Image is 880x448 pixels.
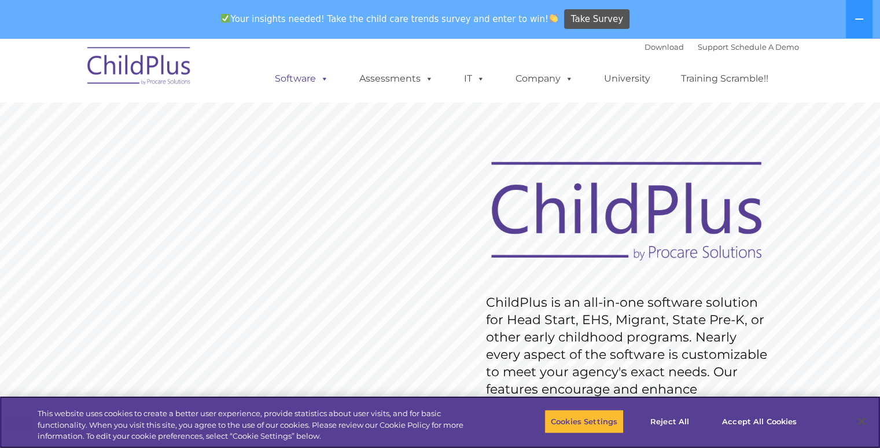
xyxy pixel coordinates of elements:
img: ✅ [221,14,230,23]
a: Assessments [348,67,445,90]
a: University [592,67,662,90]
span: Your insights needed! Take the child care trends survey and enter to win! [216,8,563,30]
a: Support [698,42,728,52]
button: Cookies Settings [544,409,624,434]
a: IT [452,67,496,90]
button: Reject All [634,409,706,434]
a: Company [504,67,585,90]
img: 👏 [549,14,558,23]
a: Download [645,42,684,52]
span: Take Survey [571,9,623,30]
div: This website uses cookies to create a better user experience, provide statistics about user visit... [38,408,484,442]
rs-layer: ChildPlus is an all-in-one software solution for Head Start, EHS, Migrant, State Pre-K, or other ... [486,294,773,416]
a: Schedule A Demo [731,42,799,52]
img: ChildPlus by Procare Solutions [82,39,197,97]
font: | [645,42,799,52]
button: Accept All Cookies [716,409,803,434]
a: Software [263,67,340,90]
button: Close [849,409,874,434]
a: Take Survey [564,9,629,30]
a: Training Scramble!! [669,67,780,90]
